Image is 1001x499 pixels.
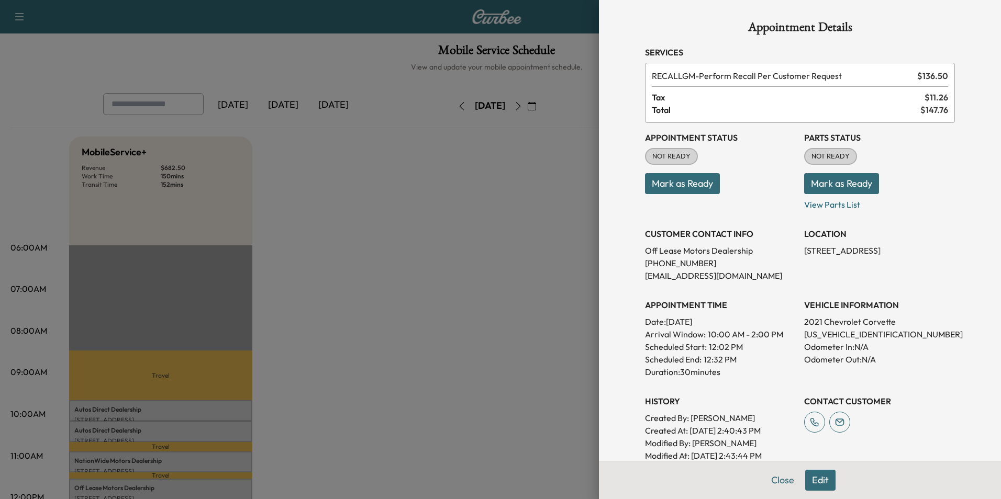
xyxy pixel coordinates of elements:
h3: VEHICLE INFORMATION [804,299,955,311]
p: Duration: 30 minutes [645,366,796,378]
p: Modified At : [DATE] 2:43:44 PM [645,449,796,462]
p: View Parts List [804,194,955,211]
p: 12:02 PM [709,341,743,353]
span: $ 147.76 [920,104,948,116]
h3: Appointment Status [645,131,796,144]
h3: CONTACT CUSTOMER [804,395,955,407]
p: Odometer Out: N/A [804,353,955,366]
span: NOT READY [805,151,856,162]
span: Total [652,104,920,116]
button: Mark as Ready [804,173,879,194]
span: $ 136.50 [917,70,948,82]
button: Edit [805,470,836,491]
p: Scheduled Start: [645,341,707,353]
p: Created At : [DATE] 2:40:43 PM [645,424,796,437]
h3: Services [645,46,955,59]
p: [PHONE_NUMBER] [645,257,796,269]
h3: History [645,395,796,407]
h3: APPOINTMENT TIME [645,299,796,311]
h3: LOCATION [804,228,955,240]
p: Odometer In: N/A [804,341,955,353]
p: Created By : [PERSON_NAME] [645,412,796,424]
span: NOT READY [646,151,697,162]
p: Modified By : [PERSON_NAME] [645,437,796,449]
p: Scheduled End: [645,353,702,366]
p: [EMAIL_ADDRESS][DOMAIN_NAME] [645,269,796,282]
p: Date: [DATE] [645,315,796,328]
p: [STREET_ADDRESS] [804,244,955,257]
button: Mark as Ready [645,173,720,194]
span: Perform Recall Per Customer Request [652,70,913,82]
p: [US_VEHICLE_IDENTIFICATION_NUMBER] [804,328,955,341]
h1: Appointment Details [645,21,955,38]
span: $ 11.26 [925,91,948,104]
p: 12:32 PM [704,353,737,366]
p: Off Lease Motors Dealership [645,244,796,257]
button: Close [764,470,801,491]
p: 2021 Chevrolet Corvette [804,315,955,328]
h3: Parts Status [804,131,955,144]
h3: CUSTOMER CONTACT INFO [645,228,796,240]
span: Tax [652,91,925,104]
p: Arrival Window: [645,328,796,341]
span: 10:00 AM - 2:00 PM [708,328,783,341]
